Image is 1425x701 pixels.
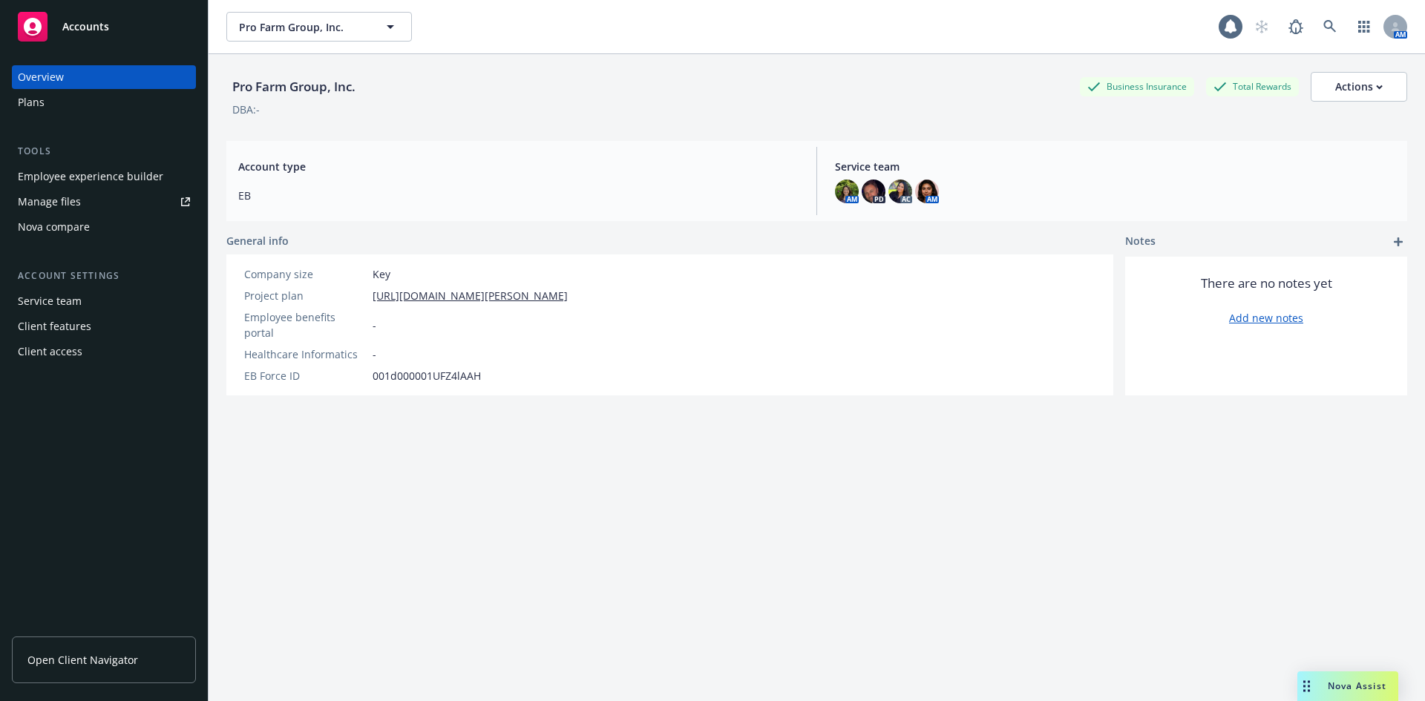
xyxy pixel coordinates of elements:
div: Tools [12,144,196,159]
div: Plans [18,90,45,114]
span: Notes [1125,233,1156,251]
div: Business Insurance [1080,77,1194,96]
span: Key [373,266,390,282]
img: photo [915,180,939,203]
div: Total Rewards [1206,77,1299,96]
span: 001d000001UFZ4lAAH [373,368,481,384]
a: Manage files [12,190,196,214]
a: Search [1315,12,1345,42]
a: Nova compare [12,215,196,239]
span: General info [226,233,289,249]
div: Overview [18,65,64,89]
button: Nova Assist [1297,671,1398,701]
span: EB [238,188,799,203]
span: Account type [238,159,799,174]
div: Employee experience builder [18,165,163,188]
a: Employee experience builder [12,165,196,188]
a: [URL][DOMAIN_NAME][PERSON_NAME] [373,288,568,303]
a: Report a Bug [1281,12,1311,42]
a: Start snowing [1247,12,1277,42]
div: Healthcare Informatics [244,346,367,362]
img: photo [888,180,912,203]
a: Client features [12,315,196,338]
div: Nova compare [18,215,90,239]
a: Service team [12,289,196,313]
button: Actions [1311,72,1407,102]
div: Account settings [12,269,196,283]
div: Employee benefits portal [244,309,367,340]
span: There are no notes yet [1201,274,1332,292]
div: DBA: - [232,102,260,117]
span: - [373,317,376,333]
div: Company size [244,266,367,282]
div: Client features [18,315,91,338]
span: Nova Assist [1328,679,1386,692]
div: Actions [1335,73,1383,101]
div: Service team [18,289,82,313]
span: - [373,346,376,362]
a: Overview [12,65,196,89]
div: Drag to move [1297,671,1316,701]
span: Open Client Navigator [27,652,138,668]
a: Switch app [1349,12,1379,42]
span: Service team [835,159,1395,174]
img: photo [862,180,885,203]
div: Client access [18,340,82,363]
div: Pro Farm Group, Inc. [226,77,361,96]
div: Project plan [244,288,367,303]
div: Manage files [18,190,81,214]
img: photo [835,180,859,203]
button: Pro Farm Group, Inc. [226,12,412,42]
a: Add new notes [1229,310,1303,326]
a: add [1389,233,1407,251]
div: EB Force ID [244,368,367,384]
a: Plans [12,90,196,114]
a: Client access [12,340,196,363]
span: Accounts [62,21,109,33]
a: Accounts [12,6,196,47]
span: Pro Farm Group, Inc. [239,19,367,35]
